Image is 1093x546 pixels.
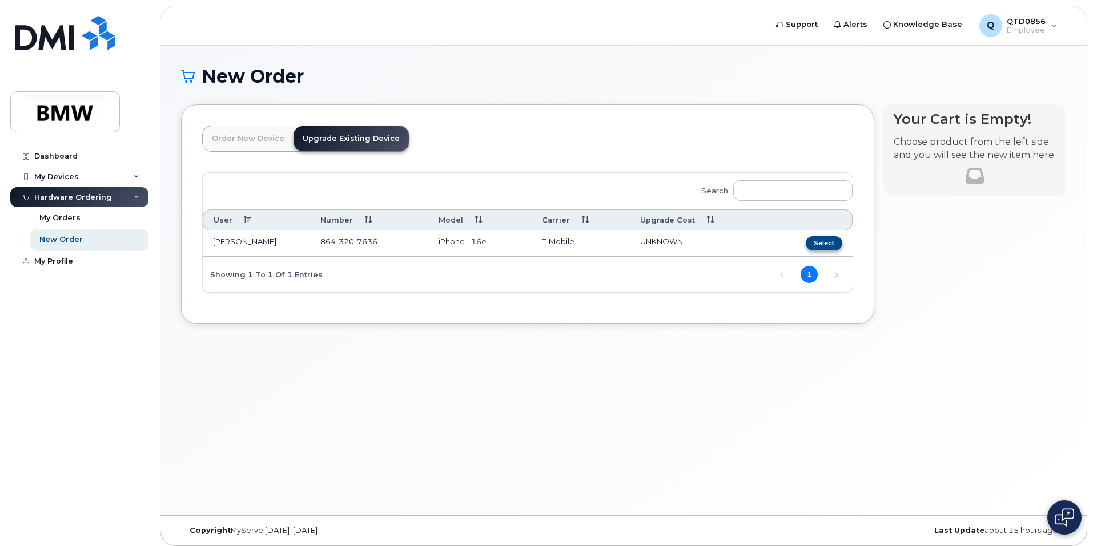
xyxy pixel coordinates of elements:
a: Upgrade Existing Device [294,126,409,151]
a: 1 [801,266,818,283]
img: Open chat [1055,508,1074,527]
th: Carrier: activate to sort column ascending [532,209,630,230]
span: 7636 [354,237,377,246]
a: Next [828,266,845,284]
strong: Copyright [190,526,231,535]
th: User: activate to sort column descending [203,209,310,230]
strong: Last Update [934,526,984,535]
div: about 15 hours ago [771,526,1066,535]
td: iPhone - 16e [428,230,532,257]
span: UNKNOWN [640,237,683,246]
th: Upgrade Cost: activate to sort column ascending [630,209,767,230]
div: Showing 1 to 1 of 1 entries [203,264,323,284]
div: MyServe [DATE]–[DATE] [181,526,476,535]
label: Search: [694,173,853,205]
button: Select [806,236,842,250]
input: Search: [733,180,853,201]
a: Order New Device [203,126,294,151]
span: 320 [336,237,354,246]
h1: New Order [181,66,1066,86]
th: Model: activate to sort column ascending [428,209,532,230]
th: Number: activate to sort column ascending [310,209,428,230]
a: Previous [773,266,790,284]
p: Choose product from the left side and you will see the new item here. [894,136,1056,162]
span: 864 [320,237,377,246]
td: T-Mobile [532,230,630,257]
td: [PERSON_NAME] [203,230,310,257]
h4: Your Cart is Empty! [894,111,1056,127]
